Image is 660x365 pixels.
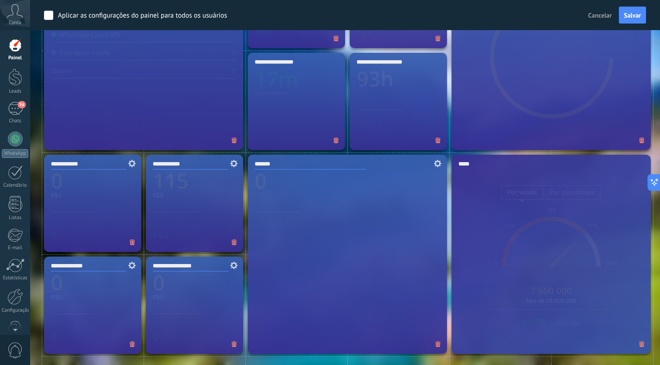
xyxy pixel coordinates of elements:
[2,215,29,221] div: Listas
[588,11,612,19] span: Cancelar
[2,245,29,251] div: E-mail
[18,101,25,108] span: 56
[2,308,29,314] div: Configurações
[2,275,29,281] div: Estatísticas
[624,12,641,19] span: Salvar
[58,11,227,20] div: Aplicar as configurações do painel para todos os usuários
[2,149,28,158] div: WhatsApp
[619,6,646,24] button: Salvar
[2,118,29,124] div: Chats
[585,8,616,22] button: Cancelar
[9,20,21,26] span: Conta
[2,55,29,61] div: Painel
[2,182,29,189] div: Calendário
[2,88,29,94] div: Leads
